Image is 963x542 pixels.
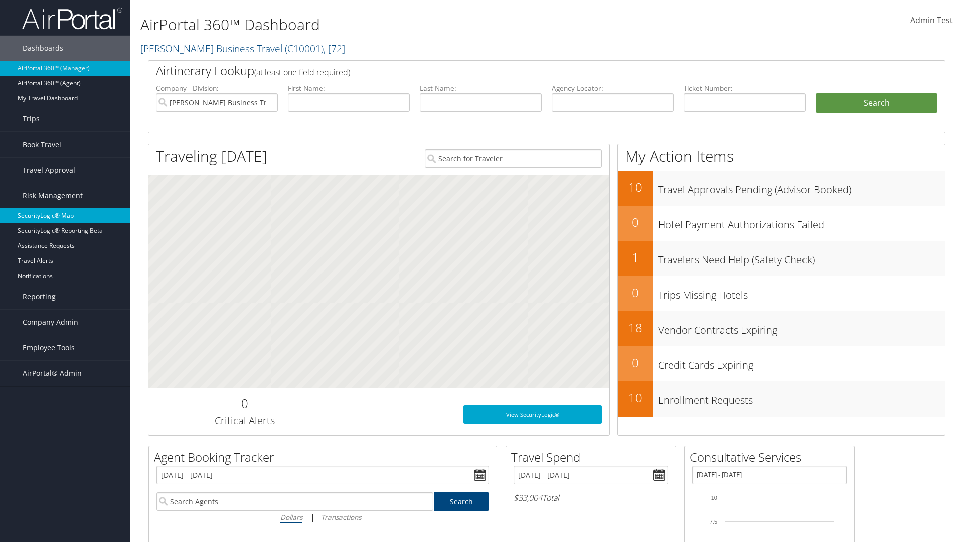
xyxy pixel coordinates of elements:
tspan: 7.5 [710,519,717,525]
h6: Total [514,492,668,503]
a: 1Travelers Need Help (Safety Check) [618,241,945,276]
h3: Critical Alerts [156,414,333,428]
h1: My Action Items [618,146,945,167]
h2: 18 [618,319,653,336]
h2: Consultative Services [690,449,854,466]
a: 18Vendor Contracts Expiring [618,311,945,346]
span: Reporting [23,284,56,309]
label: Agency Locator: [552,83,674,93]
span: Travel Approval [23,158,75,183]
input: Search for Traveler [425,149,602,168]
h3: Travel Approvals Pending (Advisor Booked) [658,178,945,197]
span: Company Admin [23,310,78,335]
h2: 0 [618,214,653,231]
h2: Agent Booking Tracker [154,449,497,466]
h3: Credit Cards Expiring [658,353,945,372]
a: View SecurityLogic® [463,405,602,424]
span: Risk Management [23,183,83,208]
span: Book Travel [23,132,61,157]
input: Search Agents [156,492,433,511]
label: Ticket Number: [684,83,806,93]
h3: Hotel Payment Authorizations Failed [658,213,945,232]
a: 10Travel Approvals Pending (Advisor Booked) [618,171,945,206]
label: Company - Division: [156,83,278,93]
a: Admin Test [910,5,953,36]
a: 0Credit Cards Expiring [618,346,945,381]
span: Admin Test [910,15,953,26]
a: 10Enrollment Requests [618,381,945,417]
span: , [ 72 ] [324,42,345,55]
h3: Travelers Need Help (Safety Check) [658,248,945,267]
h2: 10 [618,389,653,406]
i: Dollars [280,512,302,522]
h3: Trips Missing Hotels [658,283,945,302]
tspan: 10 [711,495,717,501]
a: Search [434,492,490,511]
h3: Vendor Contracts Expiring [658,318,945,337]
span: ( C10001 ) [285,42,324,55]
span: Dashboards [23,36,63,61]
h2: Airtinerary Lookup [156,62,871,79]
img: airportal-logo.png [22,7,122,30]
a: 0Hotel Payment Authorizations Failed [618,206,945,241]
h2: 0 [156,395,333,412]
a: [PERSON_NAME] Business Travel [140,42,345,55]
span: Trips [23,106,40,131]
i: Transactions [321,512,361,522]
span: $33,004 [514,492,542,503]
span: Employee Tools [23,335,75,360]
h3: Enrollment Requests [658,388,945,408]
span: AirPortal® Admin [23,361,82,386]
h1: AirPortal 360™ Dashboard [140,14,682,35]
span: (at least one field required) [254,67,350,78]
h2: 0 [618,284,653,301]
h1: Traveling [DATE] [156,146,267,167]
h2: 1 [618,249,653,266]
label: Last Name: [420,83,542,93]
div: | [156,511,489,523]
label: First Name: [288,83,410,93]
button: Search [816,93,937,113]
h2: Travel Spend [511,449,676,466]
h2: 10 [618,179,653,196]
h2: 0 [618,354,653,371]
a: 0Trips Missing Hotels [618,276,945,311]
